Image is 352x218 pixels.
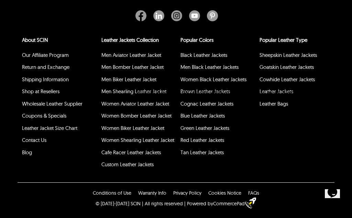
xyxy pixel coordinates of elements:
[22,37,48,43] a: About SCIN
[21,123,97,136] li: Leather Jacket Size Chart
[101,76,156,83] a: Men Biker Leather Jacket
[101,161,154,168] a: Custom Leather Jackets
[258,50,334,63] li: Sheepskin Leather Jackets
[96,200,183,207] p: © [DATE]-[DATE] SCIN | All rights reserved
[100,123,176,136] li: Women Biker Leather Jacket
[21,75,97,87] li: Shipping Information
[322,189,345,211] iframe: chat widget
[21,50,97,63] li: Our Affiliate Program
[208,190,241,196] a: Cookies Notice
[245,197,256,208] img: eCommerce builder by CommercePad
[101,52,161,58] a: Men Aviator Leather Jacket
[184,200,186,207] div: |
[168,10,186,21] a: Instagram
[21,135,97,148] li: Contact Us
[3,3,195,8] span: Welcome to our site, if you need help simply reply to this message, we are online and ready to help.
[21,87,97,99] li: Shop at Resellers
[101,100,169,107] a: Women Aviator Leather Jacket
[101,125,164,131] a: Women Biker Leather Jacket
[101,64,164,70] a: Men Bomber Leather Jacket
[100,111,176,123] li: Women Bomber Leather Jacket
[100,87,176,99] li: Men Shearling Leather Jacket
[173,190,201,196] a: Privacy Policy
[100,160,176,172] li: Custom Leather Jackets
[22,88,59,95] a: Shop at Resellers
[153,10,164,21] img: Linkedin
[21,99,97,111] li: Wholesale Leather Supplier
[21,111,97,123] li: Coupons & Specials
[100,50,176,63] li: Men Aviator Leather Jacket
[101,37,159,43] a: Leather Jackets Collection
[150,10,168,21] a: Linkedin
[213,201,245,207] a: CommercePad
[186,10,203,21] a: Youtube
[179,62,255,75] li: Men Black Leather Jackets
[100,99,176,111] li: Women Aviator Leather Jacket
[21,148,97,160] li: Blog
[260,37,307,43] a: Popular Leather Type
[22,125,77,131] a: Leather Jacket Size Chart
[246,197,256,210] a: eCommerce builder by CommercePad
[180,64,239,70] a: Men Black Leather Jackets
[207,10,218,21] img: Pinterest
[138,190,166,196] a: Warranty Info
[258,75,334,87] li: Cowhide Leather Jackets
[3,3,214,8] div: Welcome to our site, if you need help simply reply to this message, we are online and ready to help.
[135,10,146,21] img: Facebook
[22,112,66,119] a: Coupons & Specials
[22,64,69,70] a: Return and Exchange
[135,10,150,21] a: Facebook
[260,76,315,83] a: Cowhide Leather Jackets
[100,148,176,160] li: Cafe Racer Leather Jackets
[171,10,182,21] img: Instagram
[260,64,314,70] a: Goatskin Leather Jackets
[22,137,46,143] a: Contact Us
[179,50,255,63] li: Black Leather Jackets
[258,62,334,75] li: Goatskin Leather Jackets
[260,52,317,58] a: Sheepskin Leather Jackets
[22,52,69,58] a: Our Affiliate Program
[101,137,174,143] a: Women Shearling Leather Jacket
[248,190,259,196] a: FAQs
[180,52,227,58] a: Black Leather Jackets
[22,149,32,156] a: Blog
[21,62,97,75] li: Return and Exchange
[180,76,246,83] a: Women Black Leather Jackets
[134,87,345,187] iframe: chat widget
[203,10,218,21] a: Pinterest
[180,37,213,43] a: popular leather jacket colors
[179,75,255,87] li: Women Black Leather Jackets
[187,200,245,207] div: Powered by
[101,112,172,119] a: Women Bomber Leather Jacket
[101,88,166,95] a: Men Shearling Leather Jacket
[100,75,176,87] li: Men Biker Leather Jacket
[189,10,200,21] img: Youtube
[100,135,176,148] li: Women Shearling Leather Jacket
[22,100,82,107] a: Wholesale Leather Supplier
[93,190,131,196] a: Conditions of Use
[100,62,176,75] li: Men Bomber Leather Jacket
[22,76,69,83] a: Shipping Information
[101,149,161,156] a: Cafe Racer Leather Jackets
